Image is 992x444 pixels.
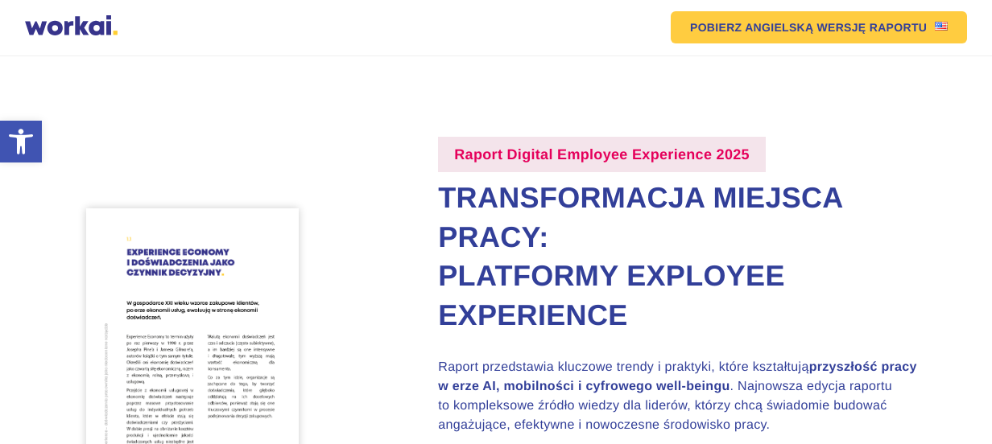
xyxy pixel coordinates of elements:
[935,22,948,31] img: US flag
[438,179,945,335] h2: Transformacja miejsca pracy: Platformy Exployee Experience
[690,22,814,33] em: POBIERZ ANGIELSKĄ
[671,11,967,43] a: POBIERZ ANGIELSKĄWERSJĘ RAPORTUUS flag
[438,137,766,172] label: Raport Digital Employee Experience 2025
